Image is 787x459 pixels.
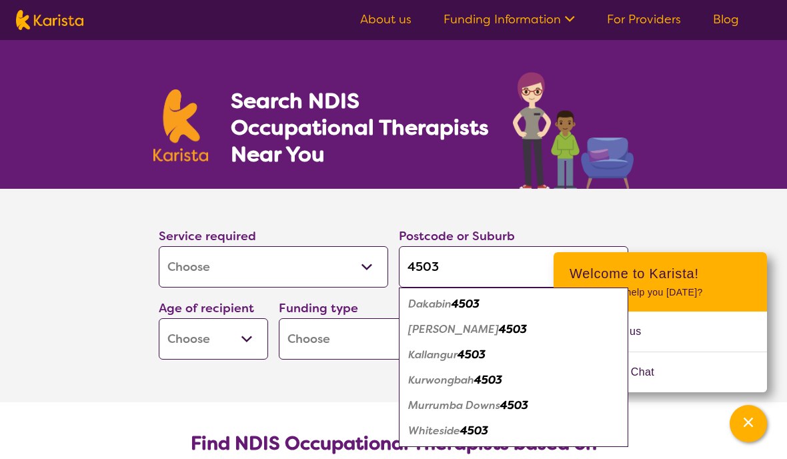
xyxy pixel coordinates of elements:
[460,424,488,438] em: 4503
[499,322,527,336] em: 4503
[159,300,254,316] label: Age of recipient
[406,368,622,393] div: Kurwongbah 4503
[730,405,767,442] button: Channel Menu
[408,348,458,362] em: Kallangur
[607,362,670,382] span: Live Chat
[452,297,480,311] em: 4503
[406,317,622,342] div: Griffin 4503
[16,10,83,30] img: Karista logo
[159,228,256,244] label: Service required
[406,418,622,444] div: Whiteside 4503
[513,72,634,189] img: occupational-therapy
[458,348,486,362] em: 4503
[231,87,490,167] h1: Search NDIS Occupational Therapists Near You
[474,373,502,387] em: 4503
[570,266,751,282] h2: Welcome to Karista!
[408,398,500,412] em: Murrumba Downs
[444,11,575,27] a: Funding Information
[607,322,658,342] span: Call us
[408,373,474,387] em: Kurwongbah
[408,297,452,311] em: Dakabin
[153,89,208,161] img: Karista logo
[500,398,528,412] em: 4503
[406,393,622,418] div: Murrumba Downs 4503
[570,287,751,298] p: How can we help you [DATE]?
[406,342,622,368] div: Kallangur 4503
[554,312,767,392] ul: Choose channel
[360,11,412,27] a: About us
[399,228,515,244] label: Postcode or Suburb
[713,11,739,27] a: Blog
[408,424,460,438] em: Whiteside
[408,322,499,336] em: [PERSON_NAME]
[607,11,681,27] a: For Providers
[406,292,622,317] div: Dakabin 4503
[554,252,767,392] div: Channel Menu
[279,300,358,316] label: Funding type
[399,246,628,288] input: Type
